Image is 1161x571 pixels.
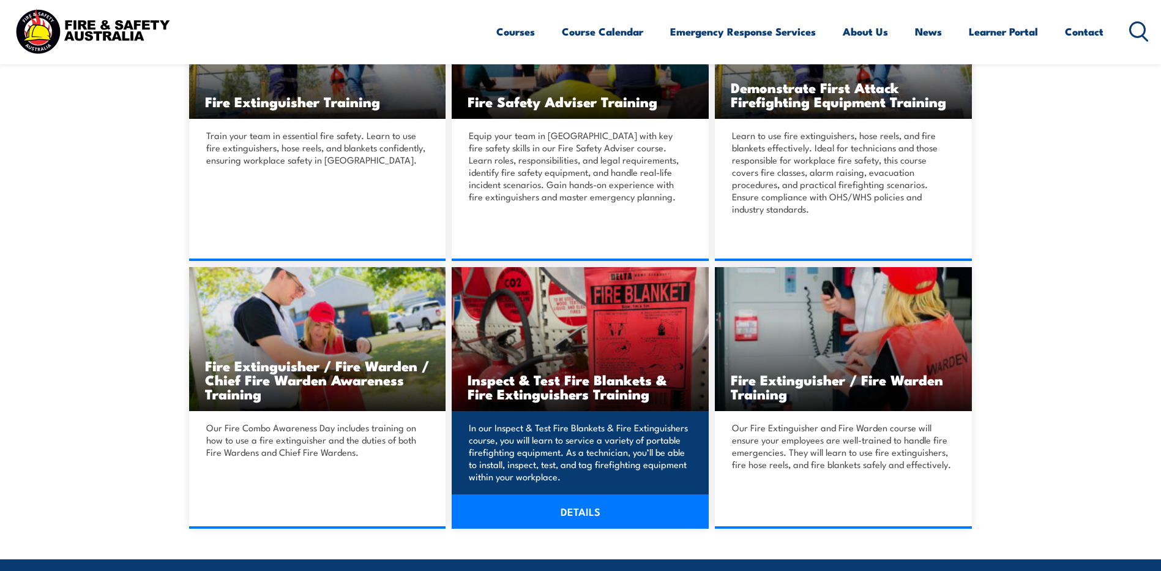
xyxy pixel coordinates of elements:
[206,422,425,458] p: Our Fire Combo Awareness Day includes training on how to use a fire extinguisher and the duties o...
[205,358,430,401] h3: Fire Extinguisher / Fire Warden / Chief Fire Warden Awareness Training
[189,267,446,411] a: Fire Extinguisher / Fire Warden / Chief Fire Warden Awareness Training
[206,129,425,166] p: Train your team in essential fire safety. Learn to use fire extinguishers, hose reels, and blanke...
[189,267,446,411] img: Fire Combo Awareness Day
[731,80,956,108] h3: Demonstrate First Attack Firefighting Equipment Training
[969,15,1038,48] a: Learner Portal
[670,15,816,48] a: Emergency Response Services
[1065,15,1103,48] a: Contact
[468,372,693,401] h3: Inspect & Test Fire Blankets & Fire Extinguishers Training
[715,267,972,411] img: Fire Extinguisher Fire Warden Training
[468,94,693,108] h3: Fire Safety Adviser Training
[715,267,972,411] a: Fire Extinguisher / Fire Warden Training
[452,267,709,411] img: Inspect & Test Fire Blankets & Fire Extinguishers Training
[732,129,951,215] p: Learn to use fire extinguishers, hose reels, and fire blankets effectively. Ideal for technicians...
[915,15,942,48] a: News
[496,15,535,48] a: Courses
[731,372,956,401] h3: Fire Extinguisher / Fire Warden Training
[205,94,430,108] h3: Fire Extinguisher Training
[562,15,643,48] a: Course Calendar
[732,422,951,471] p: Our Fire Extinguisher and Fire Warden course will ensure your employees are well-trained to handl...
[843,15,888,48] a: About Us
[452,494,709,529] a: DETAILS
[469,129,688,203] p: Equip your team in [GEOGRAPHIC_DATA] with key fire safety skills in our Fire Safety Adviser cours...
[469,422,688,483] p: In our Inspect & Test Fire Blankets & Fire Extinguishers course, you will learn to service a vari...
